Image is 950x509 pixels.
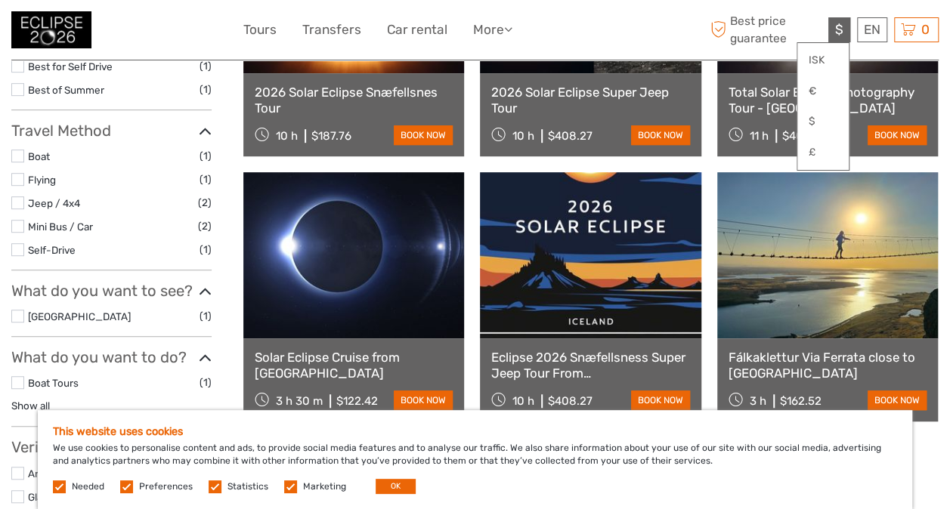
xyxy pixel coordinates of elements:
div: $408.27 [548,129,593,143]
span: 3 h [750,394,766,408]
label: Preferences [139,480,193,493]
div: $408.27 [782,129,827,143]
div: We use cookies to personalise content and ads, to provide social media features and to analyse ou... [38,410,912,509]
span: (1) [200,57,212,75]
span: (1) [200,147,212,165]
a: Transfers [302,19,361,41]
a: Boat [28,150,50,162]
a: 2026 Solar Eclipse Snæfellsnes Tour [255,85,453,116]
span: Best price guarantee [707,13,825,46]
a: book now [631,390,690,410]
div: $122.42 [336,394,378,408]
a: Tours [243,19,277,41]
span: 0 [919,22,932,37]
span: (1) [200,171,212,188]
button: OK [376,479,416,494]
a: ISK [797,47,849,74]
a: [GEOGRAPHIC_DATA] [28,310,131,322]
label: Marketing [303,480,346,493]
span: (1) [200,374,212,391]
img: 3312-44506bfc-dc02-416d-ac4c-c65cb0cf8db4_logo_small.jpg [11,11,91,48]
span: 10 h [512,129,534,143]
a: Best of Summer [28,84,104,96]
div: $187.76 [311,129,351,143]
a: More [473,19,512,41]
span: 3 h 30 m [276,394,323,408]
label: Statistics [227,480,268,493]
a: book now [868,125,927,145]
a: Arctic Adventures [28,467,113,480]
span: (1) [200,241,212,258]
a: book now [868,390,927,410]
h3: What do you want to do? [11,348,212,366]
a: Solar Eclipse Cruise from [GEOGRAPHIC_DATA] [255,350,453,381]
a: Total Solar Eclipse Photography Tour - [GEOGRAPHIC_DATA] [729,85,927,116]
a: Self-Drive [28,244,76,256]
div: $408.27 [548,394,593,408]
h3: Travel Method [11,122,212,140]
a: 2026 Solar Eclipse Super Jeep Tour [491,85,689,116]
div: EN [857,17,887,42]
a: Fálkaklettur Via Ferrata close to [GEOGRAPHIC_DATA] [729,350,927,381]
a: £ [797,139,849,166]
a: € [797,78,849,105]
a: $ [797,108,849,135]
a: Flying [28,174,56,186]
a: Mini Bus / Car [28,221,93,233]
span: (1) [200,307,212,325]
span: (2) [198,217,212,235]
a: book now [394,390,453,410]
div: $162.52 [780,394,822,408]
a: Glaciers and Waterfalls [28,491,133,503]
a: Best for Self Drive [28,60,113,72]
span: 10 h [512,394,534,408]
span: $ [835,22,843,37]
span: (1) [200,81,212,98]
a: Show all [11,399,50,412]
h3: Verified Operators [11,438,212,456]
a: book now [631,125,690,145]
a: Jeep / 4x4 [28,197,80,209]
span: 10 h [276,129,298,143]
a: Eclipse 2026 Snæfellsness Super Jeep Tour From [GEOGRAPHIC_DATA] [491,350,689,381]
h3: What do you want to see? [11,282,212,300]
a: Car rental [387,19,447,41]
h5: This website uses cookies [53,425,897,438]
p: We're away right now. Please check back later! [21,26,171,39]
a: Boat Tours [28,377,79,389]
span: (2) [198,194,212,211]
a: book now [394,125,453,145]
span: 11 h [750,129,769,143]
button: Open LiveChat chat widget [174,23,192,42]
label: Needed [72,480,104,493]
